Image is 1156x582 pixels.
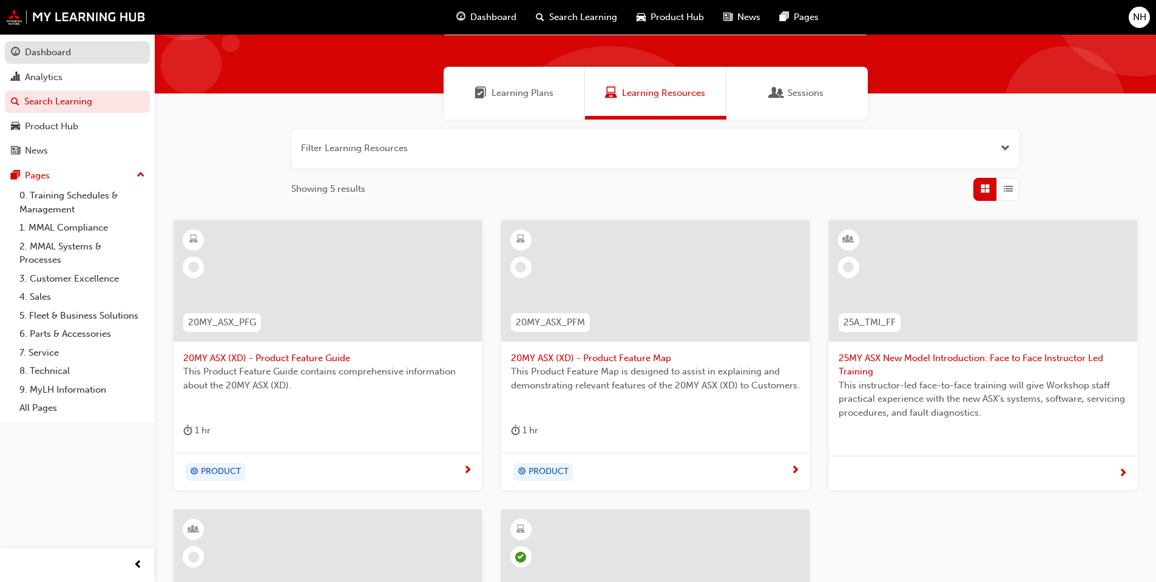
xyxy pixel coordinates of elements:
span: duration-icon [183,423,192,438]
span: Search Learning [549,10,617,24]
span: List [1004,182,1013,196]
a: Product Hub [5,115,150,138]
span: pages-icon [780,10,789,25]
button: Pages [5,164,150,187]
span: Learning Plans [475,86,487,100]
span: 20MY ASX (XD) - Product Feature Map [511,351,800,365]
span: Sessions [788,86,823,100]
span: 20MY ASX (XD) - Product Feature Guide [183,351,472,365]
a: Dashboard [5,41,150,64]
span: prev-icon [134,558,143,573]
a: Learning PlansLearning Plans [444,67,585,120]
a: Analytics [5,66,150,89]
span: This Product Feature Map is designed to assist in explaining and demonstrating relevant features ... [511,365,800,392]
span: pages-icon [11,171,20,181]
span: NH [1133,10,1146,24]
a: 6. Parts & Accessories [15,325,150,343]
img: mmal [6,9,146,25]
span: next-icon [1118,469,1127,479]
a: 8. Technical [15,362,150,381]
span: PRODUCT [529,465,569,479]
span: news-icon [723,10,732,25]
span: Grid [981,182,990,196]
span: News [737,10,760,24]
span: 25MY ASX New Model Introduction: Face to Face Instructor Led Training [839,351,1127,379]
span: learningRecordVerb_PASS-icon [515,552,526,563]
span: This instructor-led face-to-face training will give Workshop staff practical experience with the ... [839,379,1127,420]
a: SessionsSessions [726,67,868,120]
div: News [25,144,48,158]
a: 2. MMAL Systems & Processes [15,237,150,269]
span: next-icon [463,465,472,476]
a: 9. MyLH Information [15,381,150,399]
span: Dashboard [470,10,516,24]
div: Product Hub [25,120,78,134]
span: This Product Feature Guide contains comprehensive information about the 20MY ASX (XD). [183,365,472,392]
a: 5. Fleet & Business Solutions [15,306,150,325]
span: up-icon [137,167,145,183]
a: 3. Customer Excellence [15,269,150,288]
span: learningResourceType_ELEARNING-icon [516,522,525,538]
a: 20MY_ASX_PFM20MY ASX (XD) - Product Feature MapThis Product Feature Map is designed to assist in ... [501,220,810,491]
span: guage-icon [11,47,20,58]
span: duration-icon [511,423,520,438]
span: 20MY_ASX_PFG [188,316,256,330]
span: Learning Resources [605,86,617,100]
a: News [5,140,150,162]
button: DashboardAnalyticsSearch LearningProduct HubNews [5,39,150,164]
a: 20MY_ASX_PFG20MY ASX (XD) - Product Feature GuideThis Product Feature Guide contains comprehensiv... [174,220,482,491]
a: car-iconProduct Hub [627,5,714,30]
a: 1. MMAL Compliance [15,218,150,237]
span: news-icon [11,146,20,157]
button: NH [1129,7,1150,28]
span: Sessions [771,86,783,100]
span: learningResourceType_ELEARNING-icon [189,232,198,248]
span: target-icon [190,464,198,480]
a: guage-iconDashboard [447,5,526,30]
a: All Pages [15,399,150,418]
span: Pages [794,10,819,24]
div: Analytics [25,70,63,84]
span: guage-icon [456,10,465,25]
span: Learning Resources [622,86,705,100]
span: PRODUCT [201,465,241,479]
span: Product Hub [651,10,704,24]
div: Pages [25,169,50,183]
span: target-icon [518,464,526,480]
span: learningResourceType_ELEARNING-icon [516,232,525,248]
span: car-icon [637,10,646,25]
span: car-icon [11,121,20,132]
div: 1 hr [511,423,538,438]
span: learningRecordVerb_NONE-icon [515,262,526,272]
button: Open the filter [1001,141,1010,155]
span: 20MY_ASX_PFM [516,316,585,330]
div: 1 hr [183,423,211,438]
a: search-iconSearch Learning [526,5,627,30]
span: learningRecordVerb_NONE-icon [843,262,854,272]
span: learningRecordVerb_NONE-icon [188,262,199,272]
span: search-icon [11,96,19,107]
span: Learning Plans [492,86,553,100]
a: news-iconNews [714,5,770,30]
span: Showing 5 results [291,182,365,196]
span: next-icon [791,465,800,476]
a: 7. Service [15,343,150,362]
span: learningResourceType_INSTRUCTOR_LED-icon [189,522,198,538]
a: Search Learning [5,90,150,113]
a: 0. Training Schedules & Management [15,186,150,218]
span: 25A_TMI_FF [843,316,896,330]
span: chart-icon [11,72,20,83]
span: learningRecordVerb_NONE-icon [188,552,199,563]
a: pages-iconPages [770,5,828,30]
span: learningResourceType_INSTRUCTOR_LED-icon [844,232,853,248]
a: Learning ResourcesLearning Resources [585,67,726,120]
div: Dashboard [25,46,71,59]
a: 4. Sales [15,288,150,306]
span: search-icon [536,10,544,25]
a: 25A_TMI_FF25MY ASX New Model Introduction: Face to Face Instructor Led TrainingThis instructor-le... [829,220,1137,491]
